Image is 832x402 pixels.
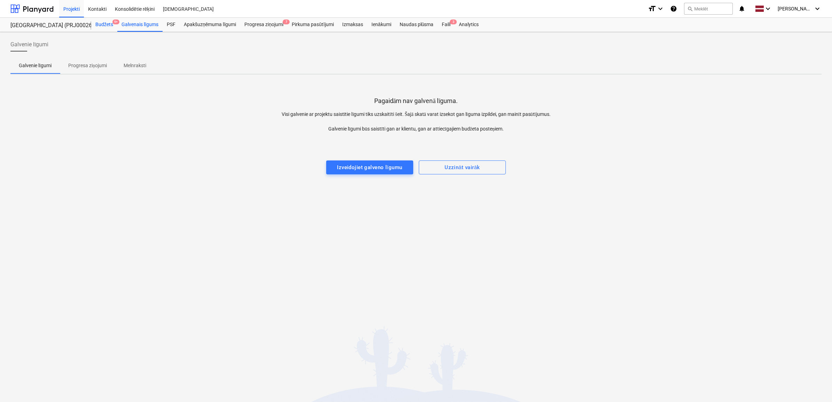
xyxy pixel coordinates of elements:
a: Pirkuma pasūtījumi [288,18,338,32]
i: format_size [648,5,656,13]
span: 7 [283,19,290,24]
div: Izveidojiet galveno līgumu [337,163,402,172]
span: 3 [450,19,457,24]
a: Naudas plūsma [395,18,438,32]
iframe: Chat Widget [797,369,832,402]
span: 9+ [112,19,119,24]
i: notifications [738,5,745,13]
div: Budžets [91,18,117,32]
span: search [687,6,693,11]
p: Visi galvenie ar projektu saistītie līgumi tiks uzskaitīti šeit. Šajā skatā varat izsekot gan līg... [213,111,619,133]
span: [PERSON_NAME] [778,6,813,11]
p: Galvenie līgumi [19,62,52,69]
div: Progresa ziņojumi [240,18,288,32]
i: keyboard_arrow_down [813,5,822,13]
a: Galvenais līgums [117,18,163,32]
a: Izmaksas [338,18,367,32]
a: PSF [163,18,180,32]
span: Galvenie līgumi [10,40,48,49]
i: keyboard_arrow_down [764,5,772,13]
i: Zināšanu pamats [670,5,677,13]
a: Progresa ziņojumi7 [240,18,288,32]
a: Ienākumi [367,18,395,32]
a: Analytics [455,18,483,32]
a: Apakšuzņēmuma līgumi [180,18,240,32]
button: Izveidojiet galveno līgumu [326,160,413,174]
i: keyboard_arrow_down [656,5,665,13]
div: [GEOGRAPHIC_DATA] (PRJ0002627, K-1 un K-2(2.kārta) 2601960 [10,22,83,29]
a: Budžets9+ [91,18,117,32]
div: Faili [438,18,455,32]
button: Uzzināt vairāk [419,160,506,174]
div: Uzzināt vairāk [445,163,480,172]
button: Meklēt [684,3,733,15]
p: Progresa ziņojumi [68,62,107,69]
p: Pagaidām nav galvenā līguma. [374,97,458,105]
p: Melnraksti [124,62,146,69]
a: Faili3 [438,18,455,32]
